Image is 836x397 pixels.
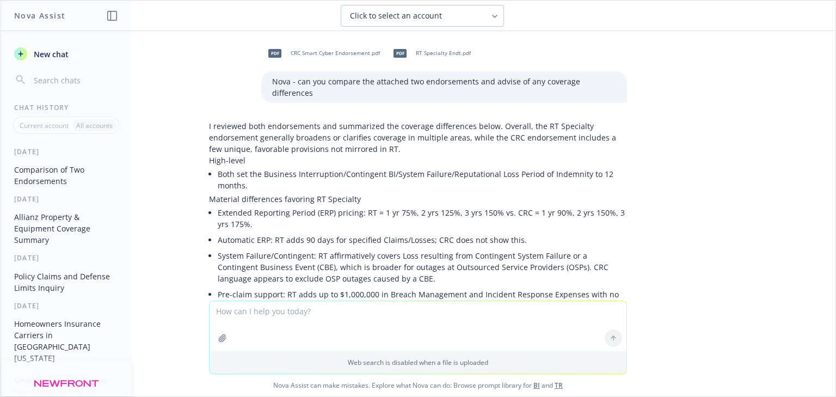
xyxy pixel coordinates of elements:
[5,374,831,396] span: Nova Assist can make mistakes. Explore what Nova can do: Browse prompt library for and
[350,10,442,21] span: Click to select an account
[218,286,627,314] li: Pre-claim support: RT adds up to $1,000,000 in Breach Management and Incident Response Expenses w...
[291,50,380,57] span: CRC Smart Cyber Endorsement.pdf
[20,121,69,130] p: Current account
[209,120,627,155] p: I reviewed both endorsements and summarized the coverage differences below. Overall, the RT Speci...
[261,40,382,67] div: pdfCRC Smart Cyber Endorsement.pdf
[10,315,122,367] button: Homeowners Insurance Carriers in [GEOGRAPHIC_DATA][US_STATE]
[209,155,627,166] p: High-level
[10,208,122,249] button: Allianz Property & Equipment Coverage Summary
[10,44,122,64] button: New chat
[32,48,69,60] span: New chat
[218,205,627,232] li: Extended Reporting Period (ERP) pricing: RT = 1 yr 75%, 2 yrs 125%, 3 yrs 150% vs. CRC = 1 yr 90%...
[416,50,471,57] span: RT Specialty Endt.pdf
[218,232,627,248] li: Automatic ERP: RT adds 90 days for specified Claims/Losses; CRC does not show this.
[10,161,122,190] button: Comparison of Two Endorsements
[533,381,540,390] a: BI
[268,49,281,57] span: pdf
[10,267,122,297] button: Policy Claims and Defense Limits Inquiry
[386,40,473,67] div: pdfRT Specialty Endt.pdf
[216,358,620,367] p: Web search is disabled when a file is uploaded
[209,193,627,205] p: Material differences favoring RT Specialty
[32,72,118,88] input: Search chats
[1,253,131,262] div: [DATE]
[14,10,65,21] h1: Nova Assist
[218,166,627,193] li: Both set the Business Interruption/Contingent BI/System Failure/Reputational Loss Period of Indem...
[76,121,113,130] p: All accounts
[1,103,131,112] div: Chat History
[1,147,131,156] div: [DATE]
[1,301,131,310] div: [DATE]
[555,381,563,390] a: TR
[1,194,131,204] div: [DATE]
[341,5,504,27] button: Click to select an account
[272,76,616,99] p: Nova - can you compare the attached two endorsements and advise of any coverage differences
[218,248,627,286] li: System Failure/Contingent: RT affirmatively covers Loss resulting from Contingent System Failure ...
[394,49,407,57] span: pdf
